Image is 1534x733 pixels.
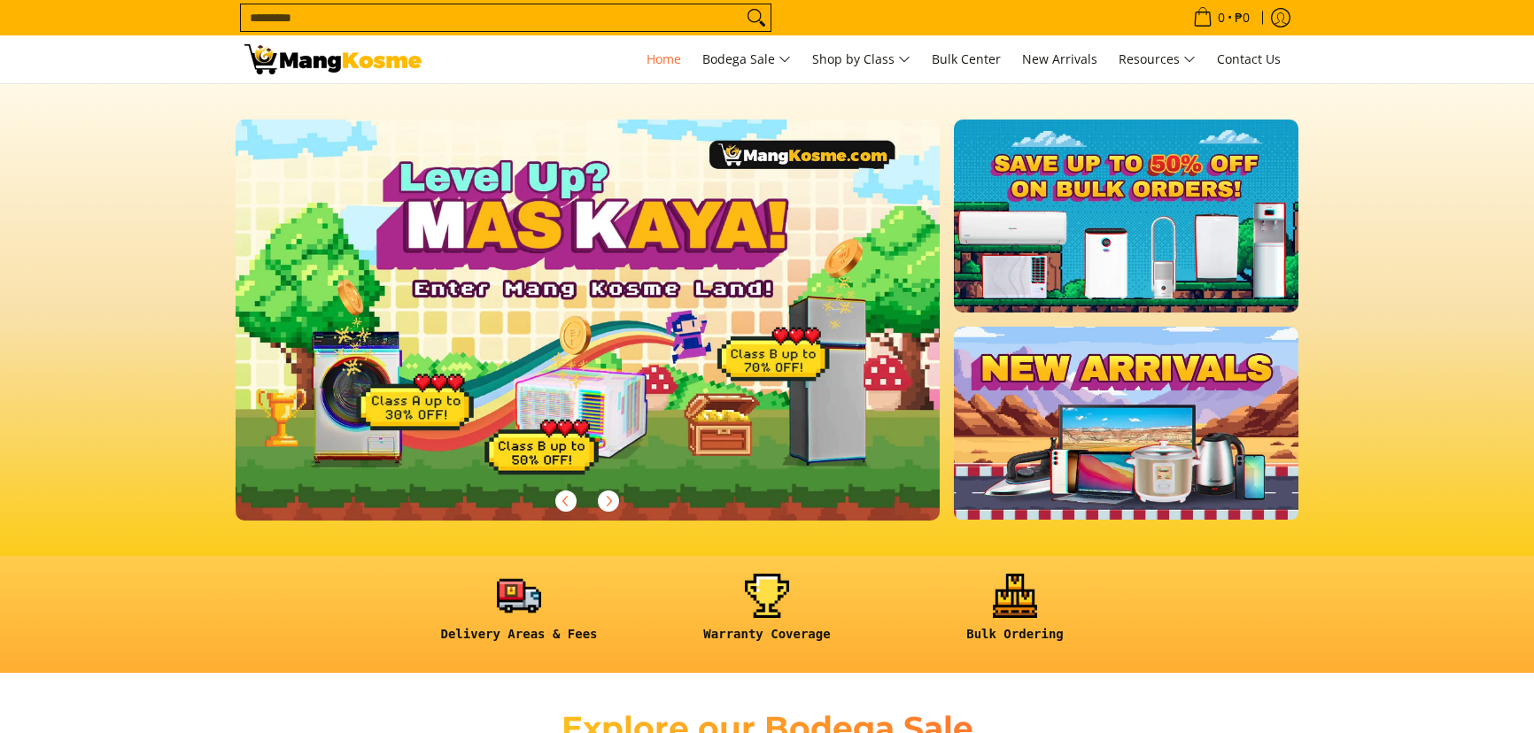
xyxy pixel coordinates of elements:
[1215,12,1228,24] span: 0
[404,574,634,656] a: <h6><strong>Delivery Areas & Fees</strong></h6>
[589,482,628,521] button: Next
[803,35,919,83] a: Shop by Class
[1013,35,1106,83] a: New Arrivals
[244,44,422,74] img: Mang Kosme: Your Home Appliances Warehouse Sale Partner!
[1119,49,1196,71] span: Resources
[1110,35,1205,83] a: Resources
[702,49,791,71] span: Bodega Sale
[812,49,910,71] span: Shop by Class
[932,50,1001,67] span: Bulk Center
[236,120,996,549] a: More
[1232,12,1252,24] span: ₱0
[647,50,681,67] span: Home
[546,482,585,521] button: Previous
[1217,50,1281,67] span: Contact Us
[1188,8,1255,27] span: •
[742,4,771,31] button: Search
[439,35,1290,83] nav: Main Menu
[923,35,1010,83] a: Bulk Center
[693,35,800,83] a: Bodega Sale
[900,574,1130,656] a: <h6><strong>Bulk Ordering</strong></h6>
[652,574,882,656] a: <h6><strong>Warranty Coverage</strong></h6>
[638,35,690,83] a: Home
[1208,35,1290,83] a: Contact Us
[1022,50,1097,67] span: New Arrivals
